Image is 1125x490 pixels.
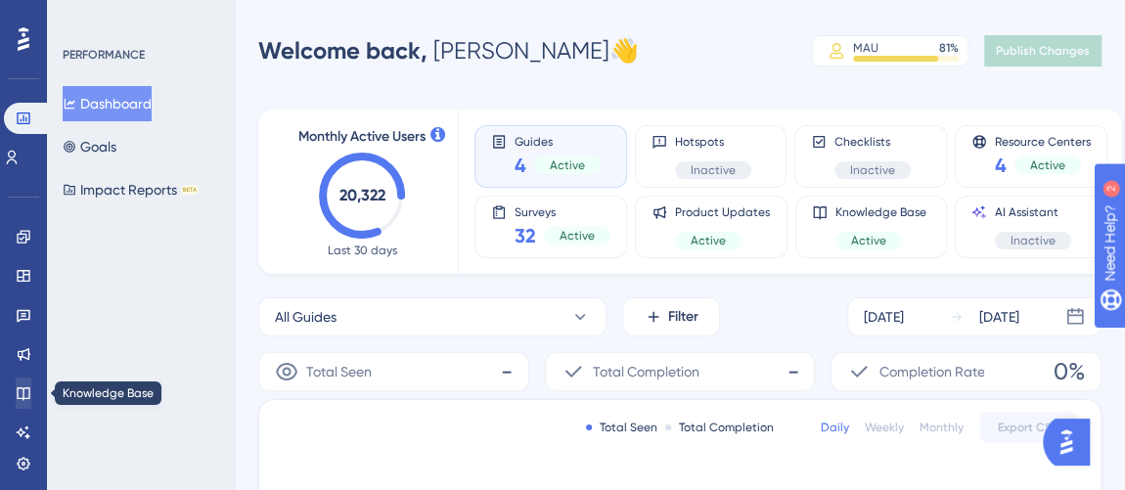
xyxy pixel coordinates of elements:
span: Knowledge Base [835,204,926,220]
div: 2 [136,10,142,25]
div: BETA [181,185,199,195]
button: All Guides [258,297,607,336]
div: PERFORMANCE [63,47,145,63]
span: Export CSV [998,420,1059,435]
span: Filter [668,305,698,329]
div: Total Seen [586,420,657,435]
span: Active [1030,157,1065,173]
span: Inactive [691,162,736,178]
span: Total Completion [593,360,699,383]
button: Filter [622,297,720,336]
span: Active [851,233,886,248]
span: 0% [1054,356,1085,387]
span: - [787,356,798,387]
span: Surveys [515,204,610,218]
div: [DATE] [979,305,1019,329]
span: Active [550,157,585,173]
span: Resource Centers [995,134,1091,148]
text: 20,322 [339,186,385,204]
button: Impact ReportsBETA [63,172,199,207]
span: Guides [515,134,601,148]
span: Active [560,228,595,244]
div: 81 % [939,40,959,56]
span: 4 [995,152,1007,179]
span: Inactive [1011,233,1056,248]
span: Completion Rate [878,360,984,383]
div: Weekly [865,420,904,435]
span: Active [691,233,726,248]
span: All Guides [275,305,337,329]
span: Checklists [834,134,911,150]
div: Total Completion [665,420,774,435]
span: Inactive [850,162,895,178]
span: 32 [515,222,536,249]
button: Publish Changes [984,35,1102,67]
iframe: UserGuiding AI Assistant Launcher [1043,413,1102,471]
div: Daily [821,420,849,435]
div: MAU [853,40,878,56]
span: Last 30 days [328,243,397,258]
span: Monthly Active Users [298,125,426,149]
span: Welcome back, [258,36,427,65]
span: AI Assistant [995,204,1071,220]
span: Need Help? [46,5,122,28]
div: [PERSON_NAME] 👋 [258,35,639,67]
button: Goals [63,129,116,164]
span: Publish Changes [996,43,1090,59]
span: 4 [515,152,526,179]
button: Export CSV [979,412,1077,443]
button: Dashboard [63,86,152,121]
span: Total Seen [306,360,372,383]
div: Monthly [920,420,964,435]
span: - [501,356,513,387]
span: Hotspots [675,134,751,150]
div: [DATE] [864,305,904,329]
span: Product Updates [675,204,770,220]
